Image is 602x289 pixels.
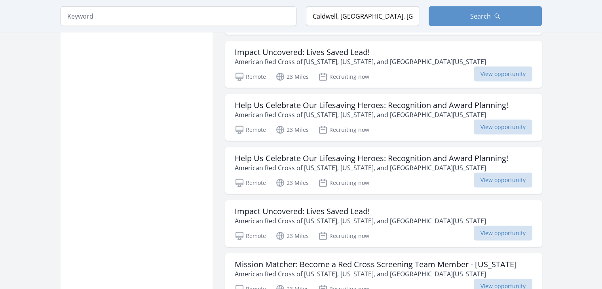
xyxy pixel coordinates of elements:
p: Remote [235,231,266,241]
input: Location [306,6,419,26]
a: Impact Uncovered: Lives Saved Lead! American Red Cross of [US_STATE], [US_STATE], and [GEOGRAPHIC... [225,41,542,88]
p: American Red Cross of [US_STATE], [US_STATE], and [GEOGRAPHIC_DATA][US_STATE] [235,216,486,226]
p: Recruiting now [318,231,369,241]
p: Remote [235,72,266,82]
p: 23 Miles [275,72,309,82]
p: 23 Miles [275,178,309,188]
span: View opportunity [474,226,532,241]
button: Search [429,6,542,26]
p: Recruiting now [318,72,369,82]
p: Remote [235,125,266,135]
span: View opportunity [474,67,532,82]
a: Help Us Celebrate Our Lifesaving Heroes: Recognition and Award Planning! American Red Cross of [U... [225,94,542,141]
h3: Impact Uncovered: Lives Saved Lead! [235,48,486,57]
a: Impact Uncovered: Lives Saved Lead! American Red Cross of [US_STATE], [US_STATE], and [GEOGRAPHIC... [225,200,542,247]
p: American Red Cross of [US_STATE], [US_STATE], and [GEOGRAPHIC_DATA][US_STATE] [235,110,508,120]
p: Remote [235,178,266,188]
p: Recruiting now [318,125,369,135]
span: View opportunity [474,120,532,135]
p: 23 Miles [275,231,309,241]
span: View opportunity [474,173,532,188]
p: American Red Cross of [US_STATE], [US_STATE], and [GEOGRAPHIC_DATA][US_STATE] [235,269,517,279]
p: American Red Cross of [US_STATE], [US_STATE], and [GEOGRAPHIC_DATA][US_STATE] [235,57,486,67]
p: 23 Miles [275,125,309,135]
h3: Help Us Celebrate Our Lifesaving Heroes: Recognition and Award Planning! [235,101,508,110]
p: Recruiting now [318,178,369,188]
p: American Red Cross of [US_STATE], [US_STATE], and [GEOGRAPHIC_DATA][US_STATE] [235,163,508,173]
a: Help Us Celebrate Our Lifesaving Heroes: Recognition and Award Planning! American Red Cross of [U... [225,147,542,194]
h3: Mission Matcher: Become a Red Cross Screening Team Member - [US_STATE] [235,260,517,269]
input: Keyword [61,6,296,26]
span: Search [470,11,491,21]
h3: Impact Uncovered: Lives Saved Lead! [235,207,486,216]
h3: Help Us Celebrate Our Lifesaving Heroes: Recognition and Award Planning! [235,154,508,163]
